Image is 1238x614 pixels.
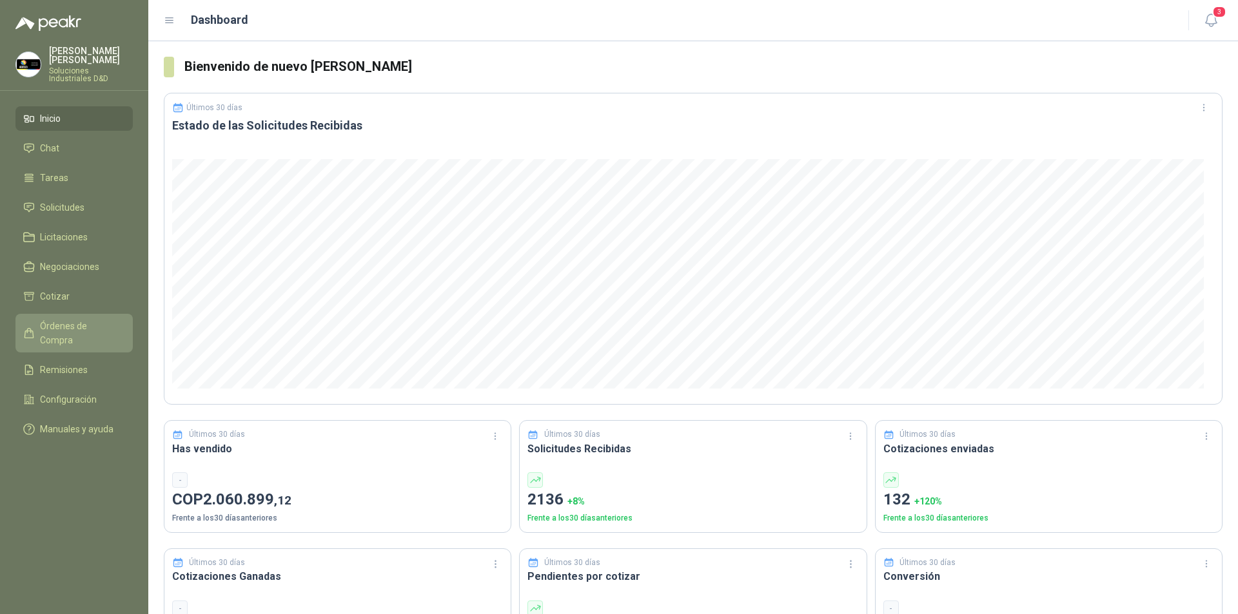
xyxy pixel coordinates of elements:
a: Remisiones [15,358,133,382]
span: Negociaciones [40,260,99,274]
h3: Estado de las Solicitudes Recibidas [172,118,1214,133]
span: + 8 % [567,496,585,506]
h3: Has vendido [172,441,503,457]
a: Licitaciones [15,225,133,249]
p: [PERSON_NAME] [PERSON_NAME] [49,46,133,64]
a: Configuración [15,387,133,412]
p: Últimos 30 días [189,557,245,569]
span: Manuales y ayuda [40,422,113,436]
h1: Dashboard [191,11,248,29]
p: Últimos 30 días [544,428,600,441]
span: Remisiones [40,363,88,377]
a: Órdenes de Compra [15,314,133,352]
a: Tareas [15,166,133,190]
img: Logo peakr [15,15,81,31]
a: Solicitudes [15,195,133,220]
p: COP [172,488,503,512]
p: Frente a los 30 días anteriores [172,512,503,524]
span: + 120 % [914,496,942,506]
h3: Solicitudes Recibidas [527,441,858,457]
h3: Cotizaciones enviadas [883,441,1214,457]
h3: Conversión [883,568,1214,584]
p: 132 [883,488,1214,512]
h3: Bienvenido de nuevo [PERSON_NAME] [184,57,1223,77]
span: Licitaciones [40,230,88,244]
a: Chat [15,136,133,160]
span: Chat [40,141,59,155]
p: Últimos 30 días [544,557,600,569]
span: Solicitudes [40,200,84,215]
p: Frente a los 30 días anteriores [883,512,1214,524]
p: Frente a los 30 días anteriores [527,512,858,524]
p: Últimos 30 días [186,103,242,112]
div: - [172,472,188,488]
a: Inicio [15,106,133,131]
a: Manuales y ayuda [15,417,133,441]
p: Soluciones Industriales D&D [49,67,133,82]
p: Últimos 30 días [899,428,956,441]
h3: Pendientes por cotizar [527,568,858,584]
span: Cotizar [40,289,70,303]
span: Órdenes de Compra [40,319,121,347]
p: 2136 [527,488,858,512]
span: Tareas [40,171,68,185]
img: Company Logo [16,52,41,77]
span: Configuración [40,392,97,407]
p: Últimos 30 días [899,557,956,569]
p: Últimos 30 días [189,428,245,441]
button: 3 [1199,9,1223,32]
a: Cotizar [15,284,133,309]
span: 2.060.899 [203,490,291,508]
a: Negociaciones [15,254,133,279]
span: ,12 [274,493,291,508]
span: 3 [1212,6,1226,18]
h3: Cotizaciones Ganadas [172,568,503,584]
span: Inicio [40,111,61,126]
